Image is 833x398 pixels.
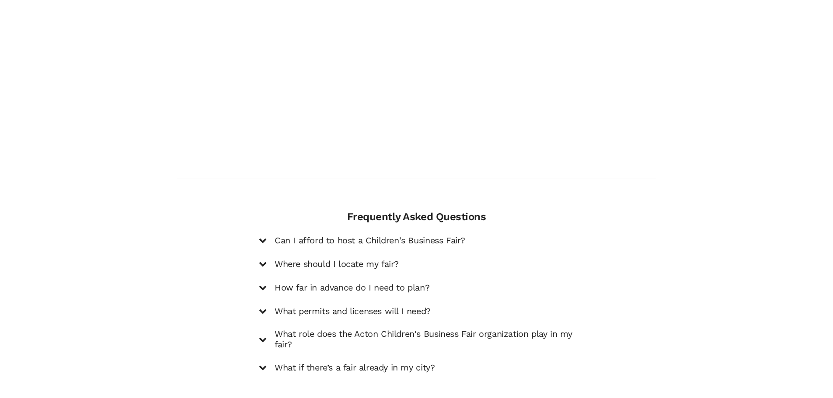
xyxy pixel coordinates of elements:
[275,329,574,350] h5: What role does the Acton Children's Business Fair organization play in my fair?
[275,306,431,317] h5: What permits and licenses will I need?
[259,211,574,223] h4: Frequently Asked Questions
[275,235,465,246] h5: Can I afford to host a Children's Business Fair?
[275,259,399,270] h5: Where should I locate my fair?
[275,283,429,293] h5: How far in advance do I need to plan?
[275,363,435,373] h5: What if there’s a fair already in my city?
